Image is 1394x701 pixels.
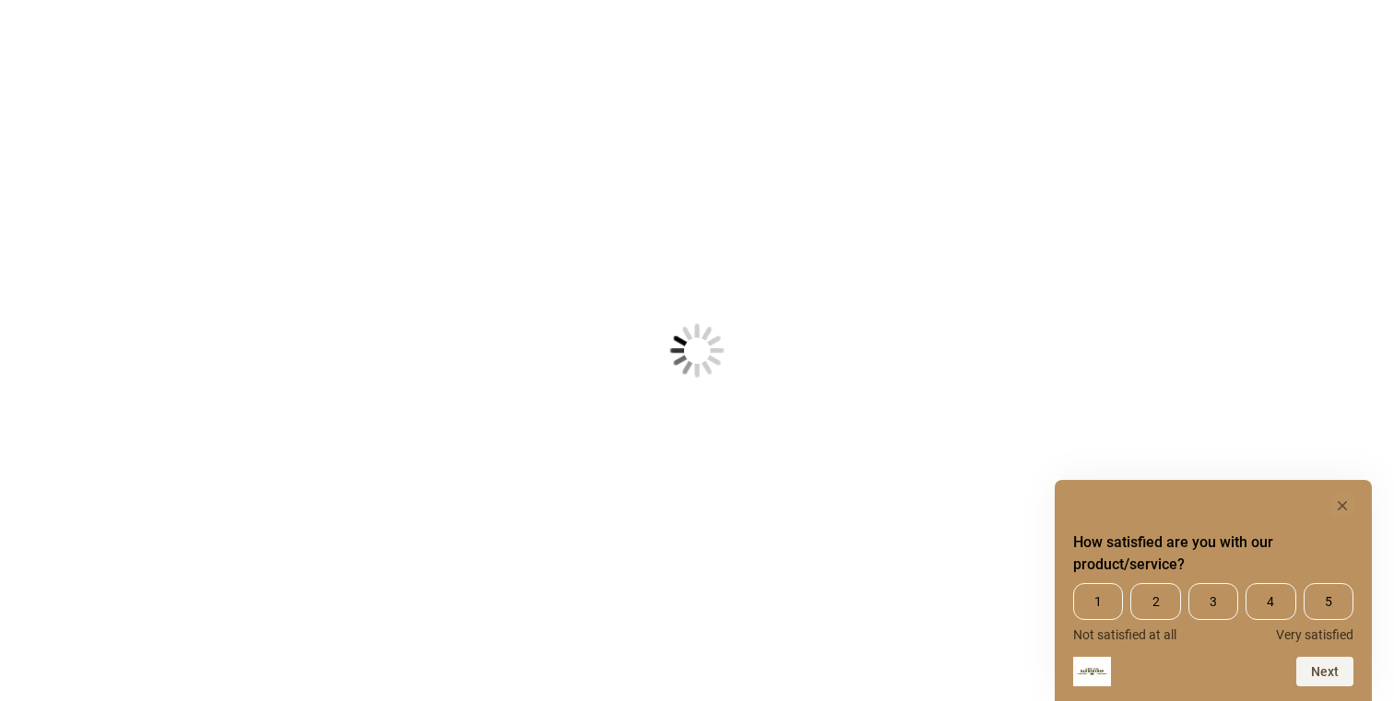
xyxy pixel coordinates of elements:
[1296,657,1353,686] button: Next question
[1304,583,1353,620] span: 5
[1331,495,1353,517] button: Hide survey
[1073,495,1353,686] div: How satisfied are you with our product/service? Select an option from 1 to 5, with 1 being Not sa...
[1073,627,1176,642] span: Not satisfied at all
[1073,583,1123,620] span: 1
[579,233,815,469] img: Loading
[1188,583,1238,620] span: 3
[1130,583,1180,620] span: 2
[1246,583,1295,620] span: 4
[1276,627,1353,642] span: Very satisfied
[1073,532,1353,576] h2: How satisfied are you with our product/service? Select an option from 1 to 5, with 1 being Not sa...
[1073,583,1353,642] div: How satisfied are you with our product/service? Select an option from 1 to 5, with 1 being Not sa...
